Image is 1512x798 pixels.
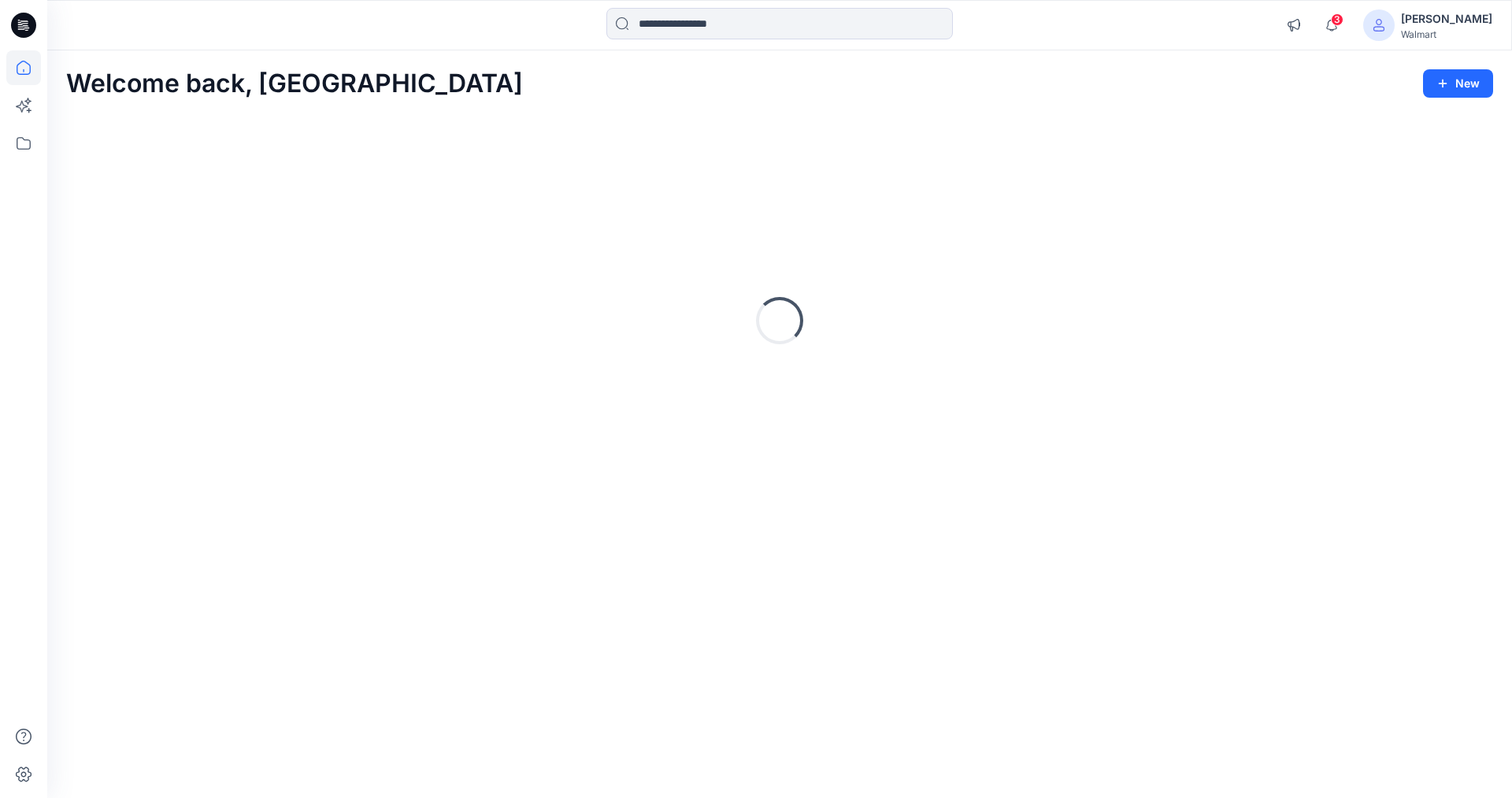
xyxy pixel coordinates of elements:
[1373,19,1385,32] svg: avatar
[1423,69,1493,98] button: New
[66,69,523,98] h2: Welcome back, [GEOGRAPHIC_DATA]
[1401,28,1492,40] div: Walmart
[1401,9,1492,28] div: [PERSON_NAME]
[1331,13,1343,26] span: 3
